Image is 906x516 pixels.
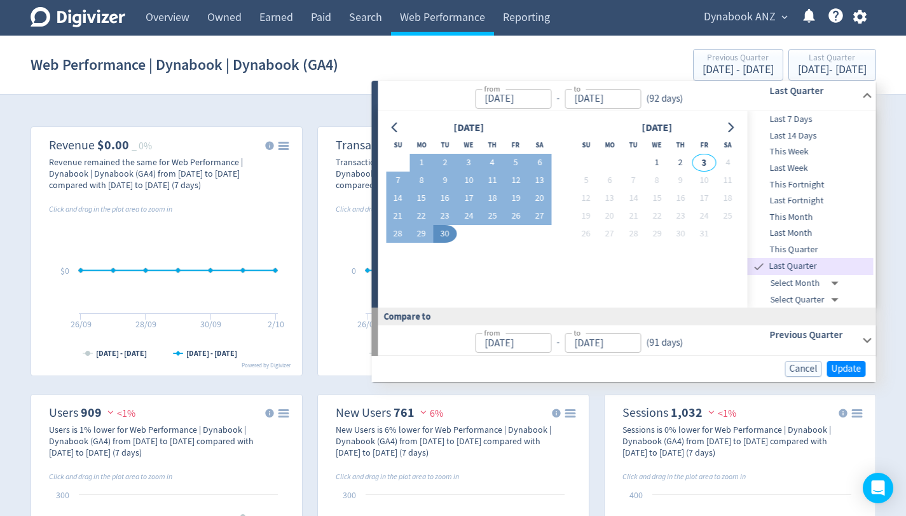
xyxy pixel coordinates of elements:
[409,225,433,243] button: 29
[97,137,129,154] strong: $0.00
[394,404,415,421] strong: 761
[863,473,893,503] div: Open Intercom Messenger
[788,49,876,81] button: Last Quarter[DATE]- [DATE]
[769,83,856,98] h6: Last Quarter
[622,136,645,154] th: Tuesday
[372,308,876,325] div: Compare to
[551,336,565,350] div: -
[386,172,409,189] button: 7
[748,243,874,257] span: This Quarter
[669,207,692,225] button: 23
[104,407,135,420] span: <1%
[573,327,580,338] label: to
[748,241,874,258] div: This Quarter
[622,207,645,225] button: 21
[645,154,669,172] button: 1
[622,424,842,458] div: Sessions is 0% lower for Web Performance | Dynabook | Dynabook (GA4) from [DATE] to [DATE] compar...
[481,154,504,172] button: 4
[705,407,718,417] img: negative-performance.svg
[622,405,668,421] dt: Sessions
[504,154,528,172] button: 5
[484,83,500,94] label: from
[49,204,172,214] i: Click and drag in the plot area to zoom in
[598,225,621,243] button: 27
[598,207,621,225] button: 20
[132,140,152,153] span: _ 0%
[409,172,433,189] button: 8
[242,362,291,369] text: Powered by Digivizer
[31,44,338,85] h1: Web Performance | Dynabook | Dynabook (GA4)
[798,64,867,76] div: [DATE] - [DATE]
[769,327,856,343] h6: Previous Quarter
[386,207,409,225] button: 21
[504,207,528,225] button: 26
[669,136,692,154] th: Thursday
[622,189,645,207] button: 14
[827,361,866,377] button: Update
[457,136,481,154] th: Wednesday
[56,489,69,501] text: 300
[699,7,791,27] button: Dynabook ANZ
[409,207,433,225] button: 22
[336,204,459,214] i: Click and drag in the plot area to zoom in
[484,327,500,338] label: from
[433,136,456,154] th: Tuesday
[716,207,739,225] button: 25
[703,64,774,76] div: [DATE] - [DATE]
[336,137,404,153] dt: Transactions
[748,177,874,193] div: This Fortnight
[748,209,874,226] div: This Month
[748,225,874,241] div: Last Month
[748,210,874,224] span: This Month
[323,132,584,370] svg: Transactions 0 _ 0%
[433,207,456,225] button: 23
[645,207,669,225] button: 22
[433,225,456,243] button: 30
[481,189,504,207] button: 18
[598,136,621,154] th: Monday
[638,119,676,137] div: [DATE]
[748,194,874,208] span: Last Fortnight
[771,275,844,292] div: Select Month
[457,207,481,225] button: 24
[645,172,669,189] button: 8
[692,154,716,172] button: 3
[457,172,481,189] button: 10
[790,364,818,374] span: Cancel
[386,119,404,137] button: Go to previous month
[645,136,669,154] th: Wednesday
[417,407,443,420] span: 6%
[336,405,391,421] dt: New Users
[481,136,504,154] th: Thursday
[574,136,598,154] th: Sunday
[716,189,739,207] button: 18
[669,189,692,207] button: 16
[551,92,565,106] div: -
[352,265,356,276] text: 0
[433,189,456,207] button: 16
[641,92,688,106] div: ( 92 days )
[528,189,551,207] button: 20
[96,348,147,358] text: [DATE] - [DATE]
[528,154,551,172] button: 6
[716,154,739,172] button: 4
[692,207,716,225] button: 24
[49,472,172,482] i: Click and drag in the plot area to zoom in
[528,207,551,225] button: 27
[528,136,551,154] th: Saturday
[574,189,598,207] button: 12
[645,225,669,243] button: 29
[598,189,621,207] button: 13
[748,161,874,175] span: Last Week
[433,172,456,189] button: 9
[417,407,430,417] img: negative-performance.svg
[798,53,867,64] div: Last Quarter
[785,361,822,377] button: Cancel
[409,136,433,154] th: Monday
[36,132,297,370] svg: Revenue $0.00 _ 0%
[716,136,739,154] th: Saturday
[692,189,716,207] button: 17
[409,154,433,172] button: 1
[200,318,221,330] text: 30/09
[481,207,504,225] button: 25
